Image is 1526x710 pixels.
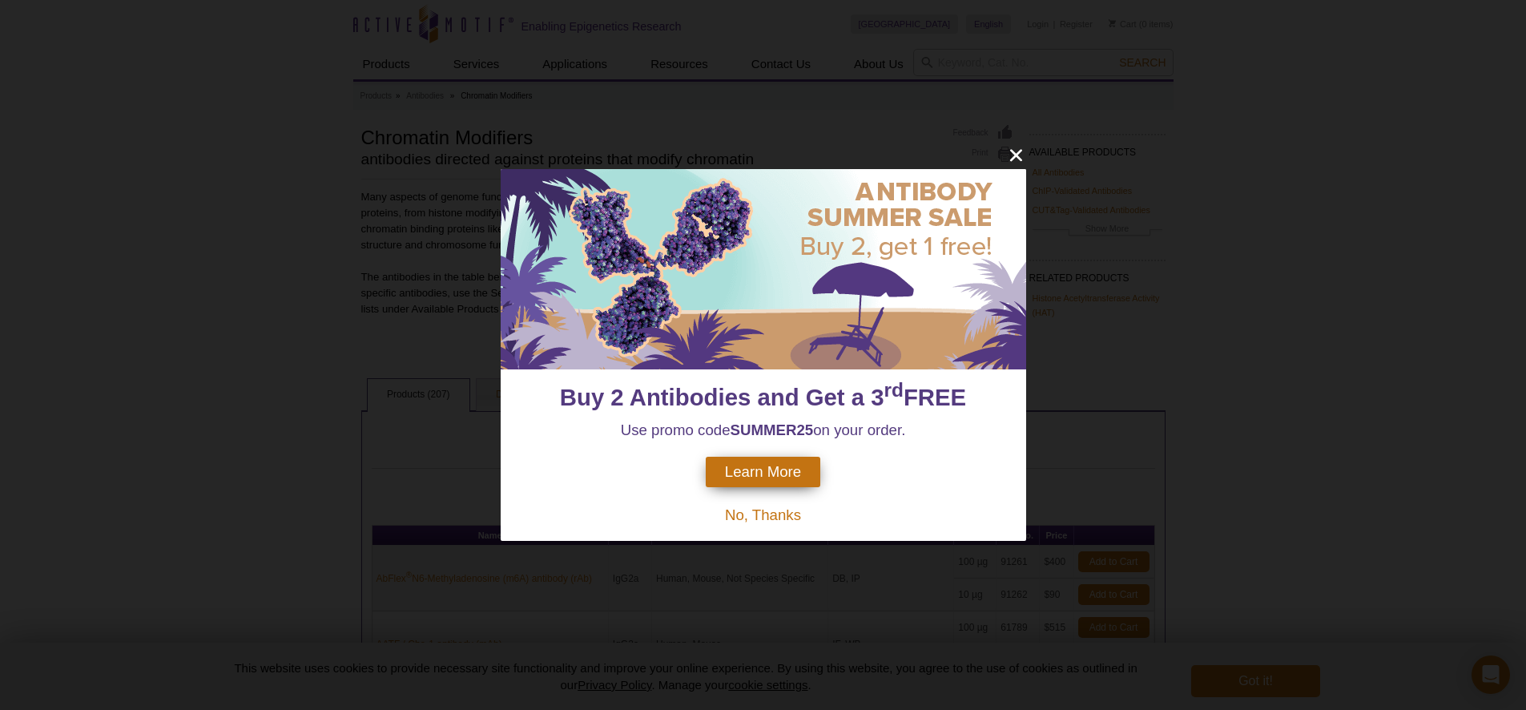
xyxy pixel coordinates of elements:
[725,506,801,523] span: No, Thanks
[621,422,906,438] span: Use promo code on your order.
[1006,145,1026,165] button: close
[731,422,814,438] strong: SUMMER25
[725,463,801,481] span: Learn More
[560,384,966,410] span: Buy 2 Antibodies and Get a 3 FREE
[884,379,904,401] sup: rd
